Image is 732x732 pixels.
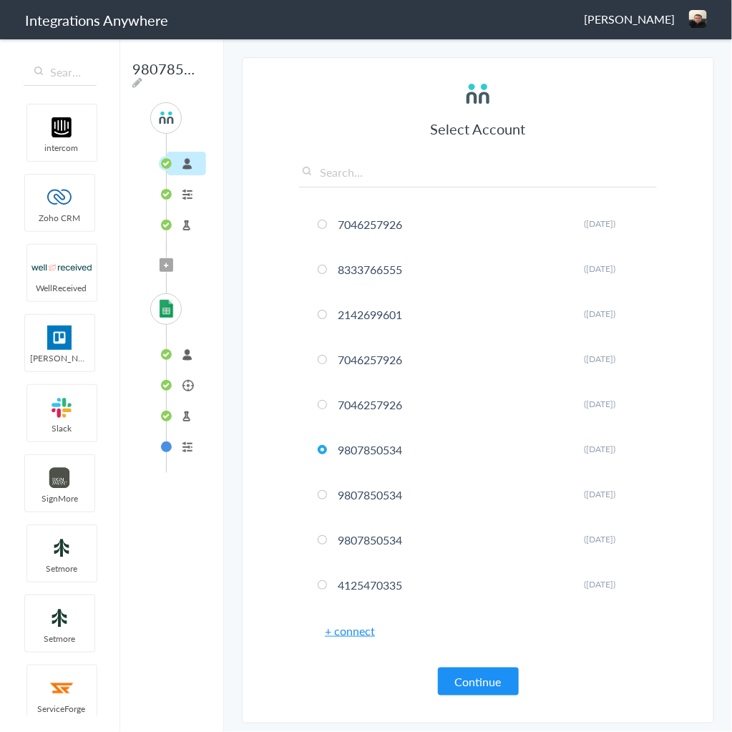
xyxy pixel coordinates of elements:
[584,353,615,365] span: ([DATE])
[584,398,615,410] span: ([DATE])
[157,300,175,318] img: GoogleSheetLogo.png
[27,422,97,434] span: Slack
[584,533,615,545] span: ([DATE])
[25,10,168,30] h1: Integrations Anywhere
[25,212,94,224] span: Zoho CRM
[31,115,92,140] img: intercom-logo.svg
[464,79,492,108] img: answerconnect-logo.svg
[27,142,97,154] span: intercom
[29,185,90,210] img: zoho-logo.svg
[584,578,615,590] span: ([DATE])
[29,466,90,490] img: signmore-logo.png
[29,606,90,630] img: setmoreNew.jpg
[325,623,375,639] a: + connect
[584,11,675,27] span: [PERSON_NAME]
[25,352,94,364] span: [PERSON_NAME]
[31,536,92,560] img: setmoreNew.jpg
[689,10,707,28] img: img-0386-1.jpg
[31,255,92,280] img: wr-logo.svg
[25,633,94,645] span: Setmore
[24,59,97,86] input: Search...
[584,263,615,275] span: ([DATE])
[27,282,97,294] span: WellReceived
[299,119,657,139] h3: Select Account
[299,164,657,187] input: Search...
[584,443,615,455] span: ([DATE])
[25,492,94,504] span: SignMore
[31,396,92,420] img: slack-logo.svg
[438,668,519,696] button: Continue
[27,562,97,575] span: Setmore
[27,703,97,715] span: ServiceForge
[157,109,175,127] img: answerconnect-logo.svg
[31,676,92,701] img: serviceforge-icon.png
[584,488,615,500] span: ([DATE])
[29,326,90,350] img: trello.png
[584,218,615,230] span: ([DATE])
[584,308,615,320] span: ([DATE])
